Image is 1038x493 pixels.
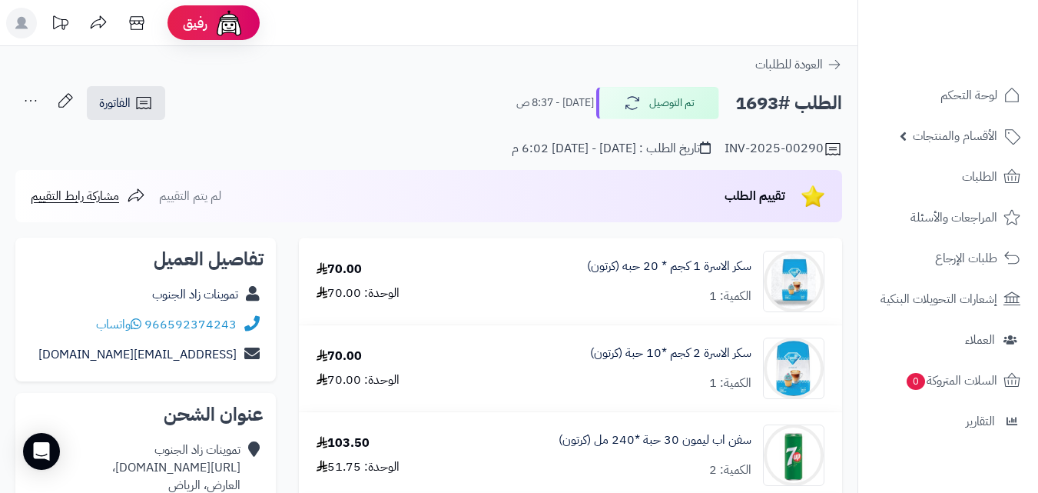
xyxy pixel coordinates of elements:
[940,85,997,106] span: لوحة التحكم
[962,166,997,188] span: الطلبات
[214,8,244,38] img: ai-face.png
[28,250,264,268] h2: تفاصيل العميل
[867,321,1029,358] a: العملاء
[867,240,1029,277] a: طلبات الإرجاع
[905,370,997,391] span: السلات المتروكة
[516,95,594,111] small: [DATE] - 8:37 ص
[23,433,60,470] div: Open Intercom Messenger
[96,315,141,334] a: واتساب
[317,285,400,302] div: الوحدة: 70.00
[867,77,1029,114] a: لوحة التحكم
[317,458,400,476] div: الوحدة: 51.75
[38,345,237,364] a: [EMAIL_ADDRESS][DOMAIN_NAME]
[144,315,237,334] a: 966592374243
[596,87,719,119] button: تم التوصيل
[31,187,145,205] a: مشاركة رابط التقييم
[317,371,400,389] div: الوحدة: 70.00
[867,362,1029,399] a: السلات المتروكة0
[87,86,165,120] a: الفاتورة
[867,199,1029,236] a: المراجعات والأسئلة
[709,375,751,392] div: الكمية: 1
[966,411,995,432] span: التقارير
[317,348,362,365] div: 70.00
[152,285,238,304] a: تموينات زاد الجنوب
[910,207,997,228] span: المراجعات والأسئلة
[559,431,751,449] a: سفن اب ليمون 30 حبة *240 مل (كرتون)
[512,140,711,158] div: تاريخ الطلب : [DATE] - [DATE] 6:02 م
[709,461,751,479] div: الكمية: 2
[867,403,1029,440] a: التقارير
[755,55,823,74] span: العودة للطلبات
[183,14,207,32] span: رفيق
[317,261,362,278] div: 70.00
[867,158,1029,195] a: الطلبات
[31,187,119,205] span: مشاركة رابط التقييم
[317,435,370,452] div: 103.50
[764,251,824,312] img: 1747422643-H9NtV8ZjzdFc2NGcwko8EIkc2J63vLRu-90x90.jpg
[99,94,131,112] span: الفاتورة
[41,8,79,42] a: تحديثات المنصة
[880,288,997,310] span: إشعارات التحويلات البنكية
[935,248,997,269] span: طلبات الإرجاع
[965,329,995,351] span: العملاء
[913,125,997,147] span: الأقسام والمنتجات
[28,405,264,424] h2: عنوان الشحن
[590,345,751,362] a: سكر الاسرة 2 كجم *10 حبة (كرتون)
[735,88,842,119] h2: الطلب #1693
[709,288,751,305] div: الكمية: 1
[867,281,1029,318] a: إشعارات التحويلات البنكية
[764,425,824,486] img: 1747541124-caa6673e-b677-477c-bbb4-b440b79b-90x90.jpg
[587,258,751,275] a: سكر الاسرة 1 كجم * 20 حبه (كرتون)
[764,338,824,399] img: 1747422865-61UT6OXd80L._AC_SL1270-90x90.jpg
[906,372,926,391] span: 0
[755,55,842,74] a: العودة للطلبات
[725,187,785,205] span: تقييم الطلب
[934,12,1023,44] img: logo-2.png
[159,187,221,205] span: لم يتم التقييم
[725,140,842,158] div: INV-2025-00290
